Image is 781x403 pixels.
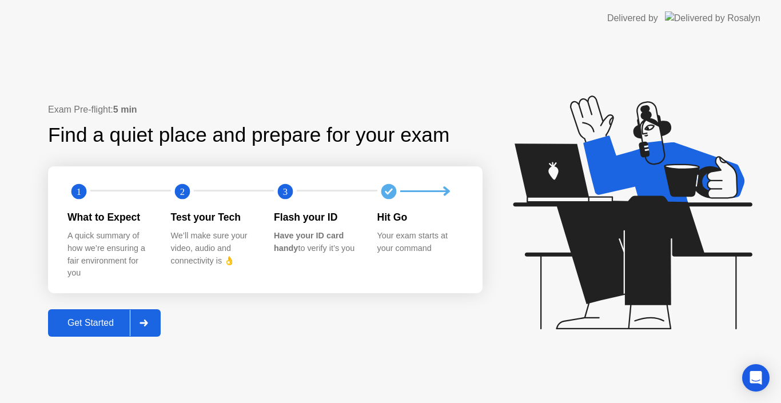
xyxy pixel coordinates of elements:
div: Your exam starts at your command [377,230,463,254]
button: Get Started [48,309,161,337]
div: Hit Go [377,210,463,225]
div: Find a quiet place and prepare for your exam [48,120,451,150]
div: A quick summary of how we’re ensuring a fair environment for you [67,230,153,279]
text: 2 [180,186,184,197]
text: 3 [283,186,288,197]
div: What to Expect [67,210,153,225]
div: Flash your ID [274,210,359,225]
div: to verify it’s you [274,230,359,254]
div: Open Intercom Messenger [742,364,770,392]
img: Delivered by Rosalyn [665,11,760,25]
b: 5 min [113,105,137,114]
text: 1 [77,186,81,197]
div: Get Started [51,318,130,328]
div: Test your Tech [171,210,256,225]
div: We’ll make sure your video, audio and connectivity is 👌 [171,230,256,267]
b: Have your ID card handy [274,231,344,253]
div: Exam Pre-flight: [48,103,483,117]
div: Delivered by [607,11,658,25]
